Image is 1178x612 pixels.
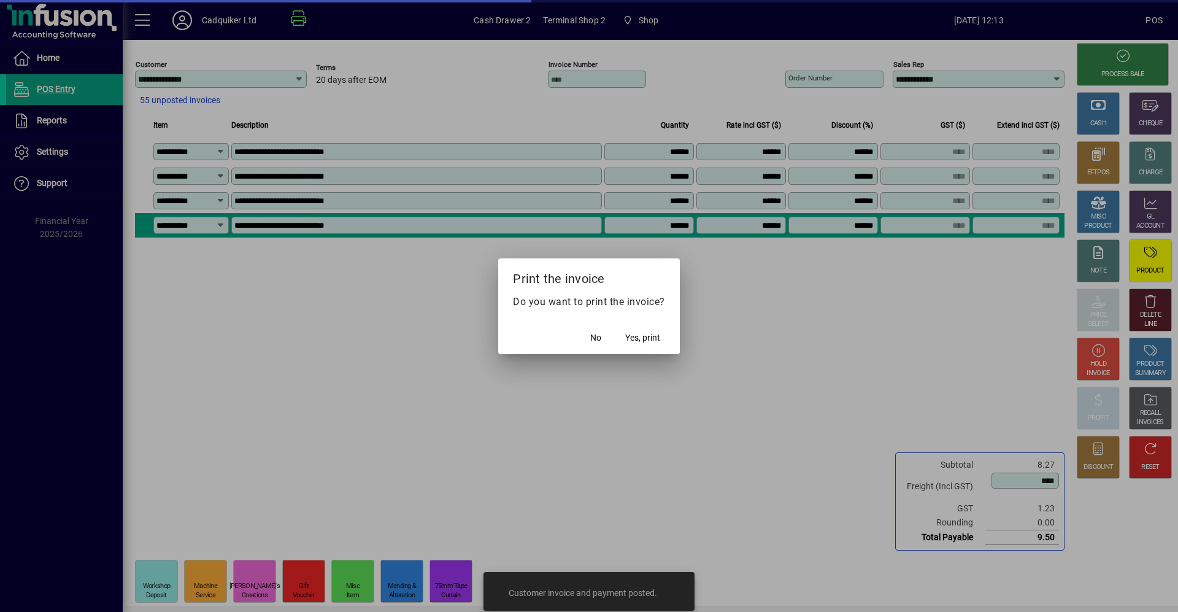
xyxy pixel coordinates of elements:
[513,295,665,309] p: Do you want to print the invoice?
[590,331,601,344] span: No
[576,327,615,349] button: No
[498,258,680,294] h2: Print the invoice
[625,331,660,344] span: Yes, print
[620,327,665,349] button: Yes, print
